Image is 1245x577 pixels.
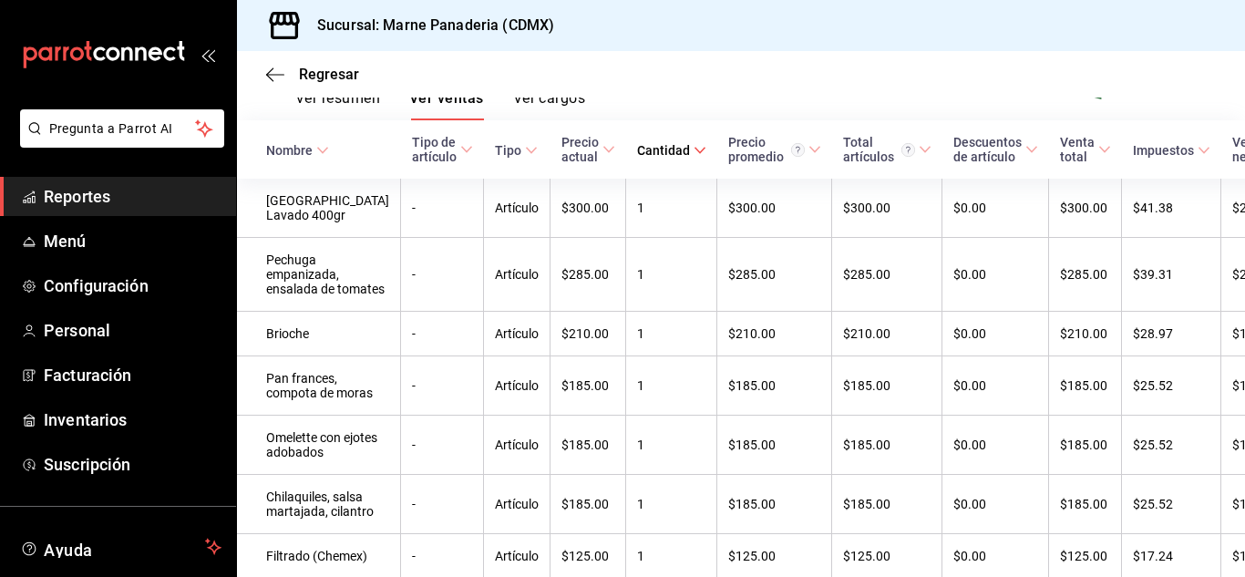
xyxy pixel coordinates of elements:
[484,179,550,238] td: Artículo
[484,312,550,356] td: Artículo
[44,184,221,209] span: Reportes
[717,312,832,356] td: $210.00
[401,238,484,312] td: -
[295,89,380,120] button: Ver resumen
[49,119,196,139] span: Pregunta a Parrot AI
[495,143,538,158] span: Tipo
[1122,475,1221,534] td: $25.52
[626,356,717,416] td: 1
[44,452,221,477] span: Suscripción
[412,135,473,164] span: Tipo de artículo
[1049,356,1122,416] td: $185.00
[237,179,401,238] td: [GEOGRAPHIC_DATA] Lavado 400gr
[237,416,401,475] td: Omelette con ejotes adobados
[1122,238,1221,312] td: $39.31
[484,238,550,312] td: Artículo
[44,318,221,343] span: Personal
[717,416,832,475] td: $185.00
[1122,312,1221,356] td: $28.97
[1049,416,1122,475] td: $185.00
[412,135,457,164] div: Tipo de artículo
[626,475,717,534] td: 1
[637,143,706,158] span: Cantidad
[513,89,586,120] button: Ver cargos
[20,109,224,148] button: Pregunta a Parrot AI
[237,475,401,534] td: Chilaquiles, salsa martajada, cilantro
[266,66,359,83] button: Regresar
[550,312,626,356] td: $210.00
[626,416,717,475] td: 1
[550,356,626,416] td: $185.00
[303,15,554,36] h3: Sucursal: Marne Panaderia (CDMX)
[942,356,1049,416] td: $0.00
[637,143,690,158] div: Cantidad
[942,312,1049,356] td: $0.00
[44,273,221,298] span: Configuración
[561,135,615,164] span: Precio actual
[550,475,626,534] td: $185.00
[295,89,585,120] div: navigation tabs
[728,135,805,164] div: Precio promedio
[1049,312,1122,356] td: $210.00
[44,536,198,558] span: Ayuda
[843,135,931,164] span: Total artículos
[1049,475,1122,534] td: $185.00
[942,238,1049,312] td: $0.00
[299,66,359,83] span: Regresar
[626,179,717,238] td: 1
[1133,143,1210,158] span: Impuestos
[484,475,550,534] td: Artículo
[409,89,484,120] button: Ver ventas
[832,179,942,238] td: $300.00
[44,407,221,432] span: Inventarios
[201,47,215,62] button: open_drawer_menu
[1049,179,1122,238] td: $300.00
[550,416,626,475] td: $185.00
[942,416,1049,475] td: $0.00
[266,143,329,158] span: Nombre
[953,135,1038,164] span: Descuentos de artículo
[237,238,401,312] td: Pechuga empanizada, ensalada de tomates
[843,135,915,164] div: Total artículos
[484,416,550,475] td: Artículo
[1122,356,1221,416] td: $25.52
[237,356,401,416] td: Pan frances, compota de moras
[1060,135,1095,164] div: Venta total
[1133,143,1194,158] div: Impuestos
[401,356,484,416] td: -
[717,238,832,312] td: $285.00
[626,312,717,356] td: 1
[942,475,1049,534] td: $0.00
[401,312,484,356] td: -
[717,475,832,534] td: $185.00
[401,475,484,534] td: -
[1060,135,1111,164] span: Venta total
[901,143,915,157] svg: El total artículos considera cambios de precios en los artículos así como costos adicionales por ...
[832,238,942,312] td: $285.00
[550,179,626,238] td: $300.00
[44,229,221,253] span: Menú
[401,179,484,238] td: -
[832,475,942,534] td: $185.00
[1122,179,1221,238] td: $41.38
[832,312,942,356] td: $210.00
[728,135,821,164] span: Precio promedio
[237,312,401,356] td: Brioche
[401,416,484,475] td: -
[1122,416,1221,475] td: $25.52
[266,143,313,158] div: Nombre
[717,356,832,416] td: $185.00
[13,132,224,151] a: Pregunta a Parrot AI
[717,179,832,238] td: $300.00
[832,356,942,416] td: $185.00
[942,179,1049,238] td: $0.00
[1049,238,1122,312] td: $285.00
[561,135,599,164] div: Precio actual
[550,238,626,312] td: $285.00
[626,238,717,312] td: 1
[832,416,942,475] td: $185.00
[495,143,521,158] div: Tipo
[44,363,221,387] span: Facturación
[484,356,550,416] td: Artículo
[791,143,805,157] svg: Precio promedio = Total artículos / cantidad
